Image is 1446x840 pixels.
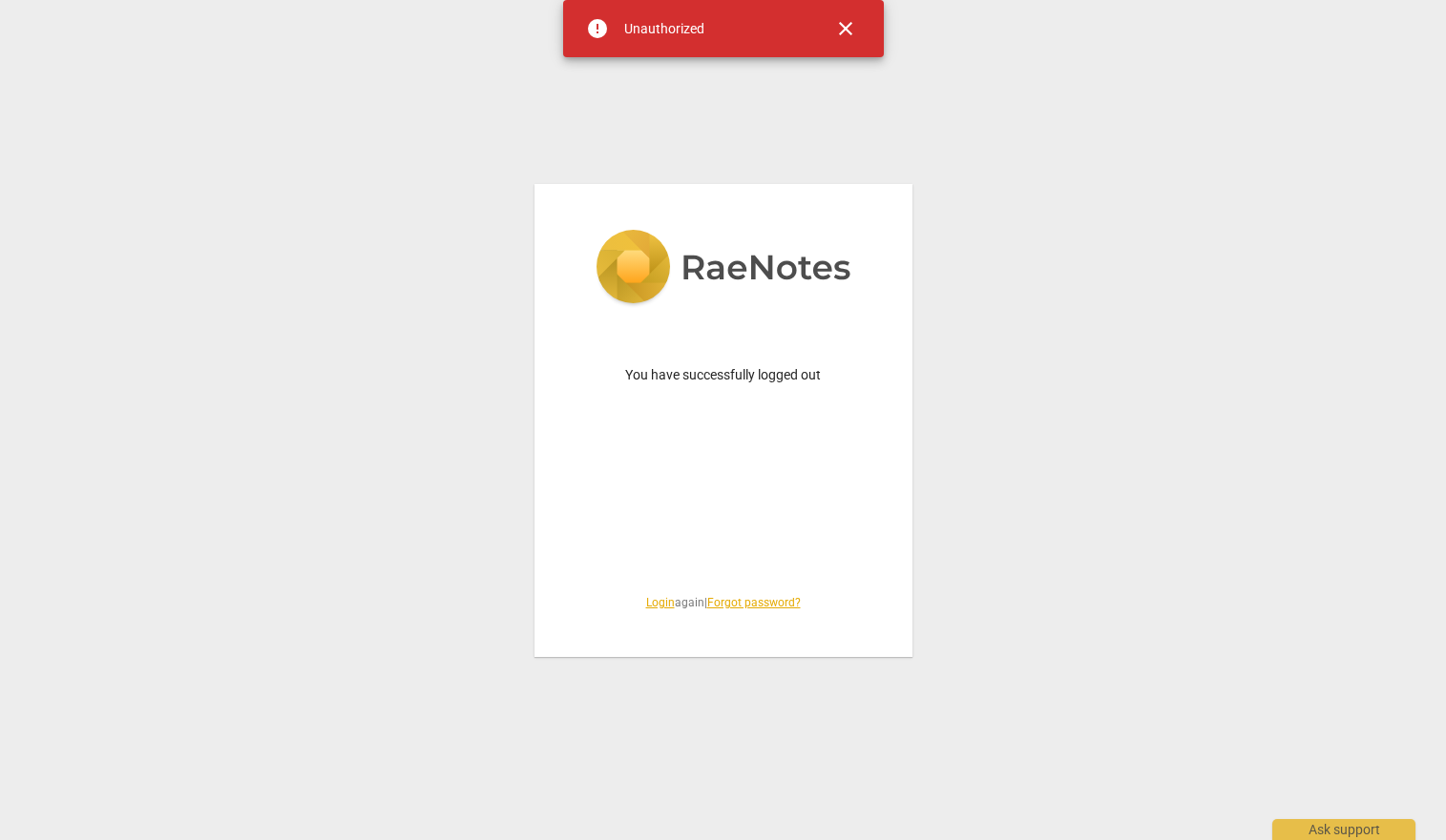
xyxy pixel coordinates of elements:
span: again | [580,595,867,611]
span: close [834,17,857,40]
a: Login [646,596,675,609]
button: Close [823,6,869,51]
a: Forgot password? [707,596,801,609]
div: Unauthorized [624,19,704,39]
p: You have successfully logged out [580,365,867,385]
div: Ask support [1272,819,1415,840]
span: error [586,17,609,40]
img: 5ac2273c67554f335776073100b6d88f.svg [596,230,851,308]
